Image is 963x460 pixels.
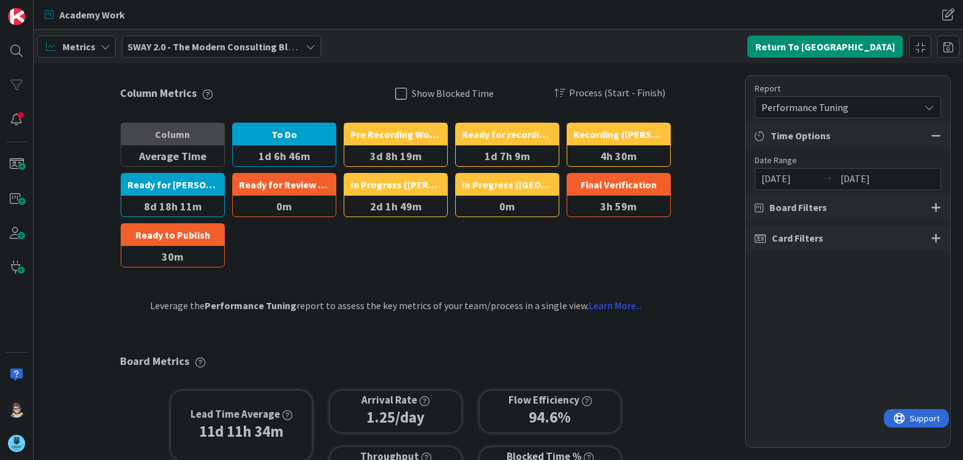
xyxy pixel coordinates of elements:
div: 94.6 % [529,406,571,429]
b: SWAY 2.0 - The Modern Consulting Blueprint [127,40,320,53]
input: To [840,169,899,190]
div: Arrival Rate [361,394,429,406]
div: Ready for [PERSON_NAME] Magic [121,174,224,196]
span: Column Metrics [120,82,197,104]
div: Leverage the report to assess the key metrics of your team/process in a single view. [150,298,641,313]
div: 4h 30m [567,145,670,166]
div: Final Verification [567,174,670,196]
span: Card Filters [772,231,823,245]
span: Performance Tuning [761,99,913,116]
div: Ready for Review (Marina) [233,174,336,196]
img: avatar [8,435,25,452]
div: 1d 6h 46m [233,145,336,166]
div: 30m [121,246,224,267]
div: 1d 7h 9m [456,145,559,166]
div: Report [755,82,929,95]
div: Date Range [755,154,929,167]
div: 2d 1h 49m [344,196,447,217]
div: 3d 8h 19m [344,145,447,166]
span: Board Metrics [120,350,189,372]
div: Ready for recordings [456,123,559,145]
b: Performance Tuning [205,299,296,312]
img: Visit kanbanzone.com [8,8,25,25]
div: Lead Time Average [191,408,292,420]
a: Academy Work [37,4,132,26]
img: TP [8,401,25,418]
div: 3h 59m [567,196,670,217]
div: 1.25/day [366,406,425,429]
span: Process (Start - Finish) [569,82,665,104]
input: From [761,169,820,190]
div: 0m [456,196,559,217]
span: Metrics [62,39,96,54]
div: Average Time [121,145,224,166]
div: Recording ([PERSON_NAME]) [567,123,670,145]
span: Support [26,2,56,17]
span: Time Options [771,128,831,143]
div: 11d 11h 34m [199,420,284,443]
span: Show Blocked Time [412,87,494,99]
div: Flow Efficiency [508,394,592,406]
div: 0m [233,196,336,217]
button: Return To [GEOGRAPHIC_DATA] [747,36,903,58]
div: 8d 18h 11m [121,196,224,217]
span: Board Filters [769,200,827,215]
button: Show Blocked Time [395,82,548,104]
div: Pre Recording Work ([PERSON_NAME]) [344,123,447,145]
span: Academy Work [59,7,125,22]
div: Ready to Publish [121,224,224,246]
div: To Do [233,123,336,145]
a: Learn More... [589,299,641,312]
div: In Progress ([GEOGRAPHIC_DATA]) [456,174,559,196]
div: In Progress ([PERSON_NAME]) [344,174,447,196]
div: Column [121,123,224,145]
